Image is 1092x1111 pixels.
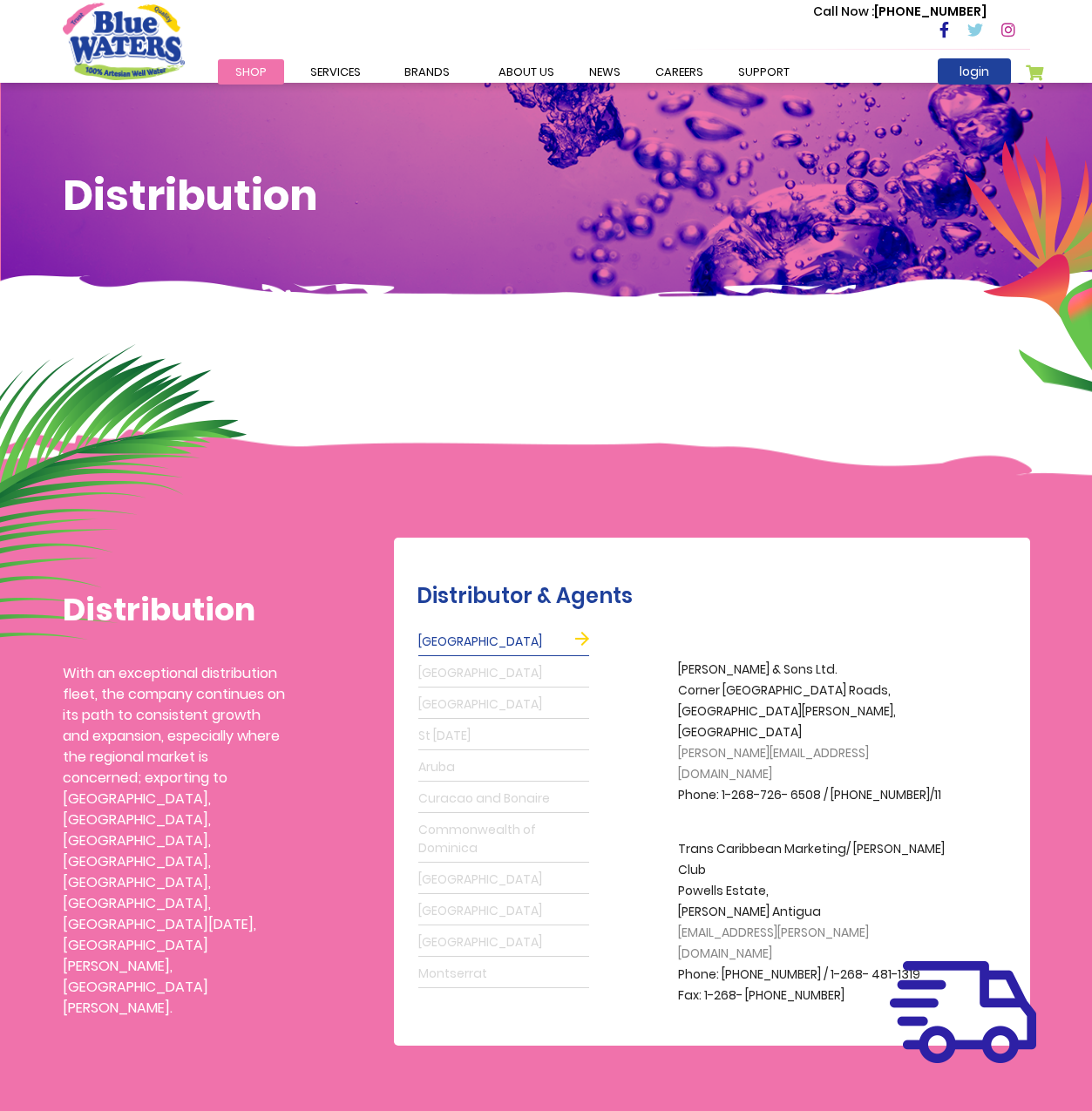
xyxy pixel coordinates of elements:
a: login [938,58,1011,85]
a: Aruba [418,754,589,782]
p: Trans Caribbean Marketing/ [PERSON_NAME] Club Powells Estate, [PERSON_NAME] Antigua Phone: [PHONE... [678,839,957,1006]
a: careers [638,59,721,85]
span: Shop [235,64,267,80]
span: [PERSON_NAME][EMAIL_ADDRESS][DOMAIN_NAME] [678,744,869,782]
a: store logo [63,3,185,79]
a: Curacao and Bonaire [418,785,589,813]
p: [PERSON_NAME] & Sons Ltd. Corner [GEOGRAPHIC_DATA] Roads, [GEOGRAPHIC_DATA][PERSON_NAME], [GEOGRA... [678,660,957,806]
a: [GEOGRAPHIC_DATA] [418,929,589,957]
a: Montserrat [418,960,589,988]
a: Commonwealth of Dominica [418,816,589,863]
a: [GEOGRAPHIC_DATA] [418,628,589,656]
h1: Distribution [63,591,285,628]
a: [GEOGRAPHIC_DATA] [418,660,589,688]
span: Call Now : [813,3,874,20]
a: support [721,59,807,85]
a: [GEOGRAPHIC_DATA] [418,691,589,719]
a: about us [481,59,572,85]
a: News [572,59,638,85]
span: [EMAIL_ADDRESS][PERSON_NAME][DOMAIN_NAME] [678,924,869,962]
a: [GEOGRAPHIC_DATA] [418,898,589,925]
span: Services [310,64,361,80]
p: [PHONE_NUMBER] [813,3,987,21]
p: With an exceptional distribution fleet, the company continues on its path to consistent growth an... [63,663,285,1019]
a: [GEOGRAPHIC_DATA] [418,866,589,894]
h1: Distribution [63,171,1030,221]
span: Brands [404,64,450,80]
a: St [DATE] [418,722,589,750]
h2: Distributor & Agents [417,584,1021,609]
